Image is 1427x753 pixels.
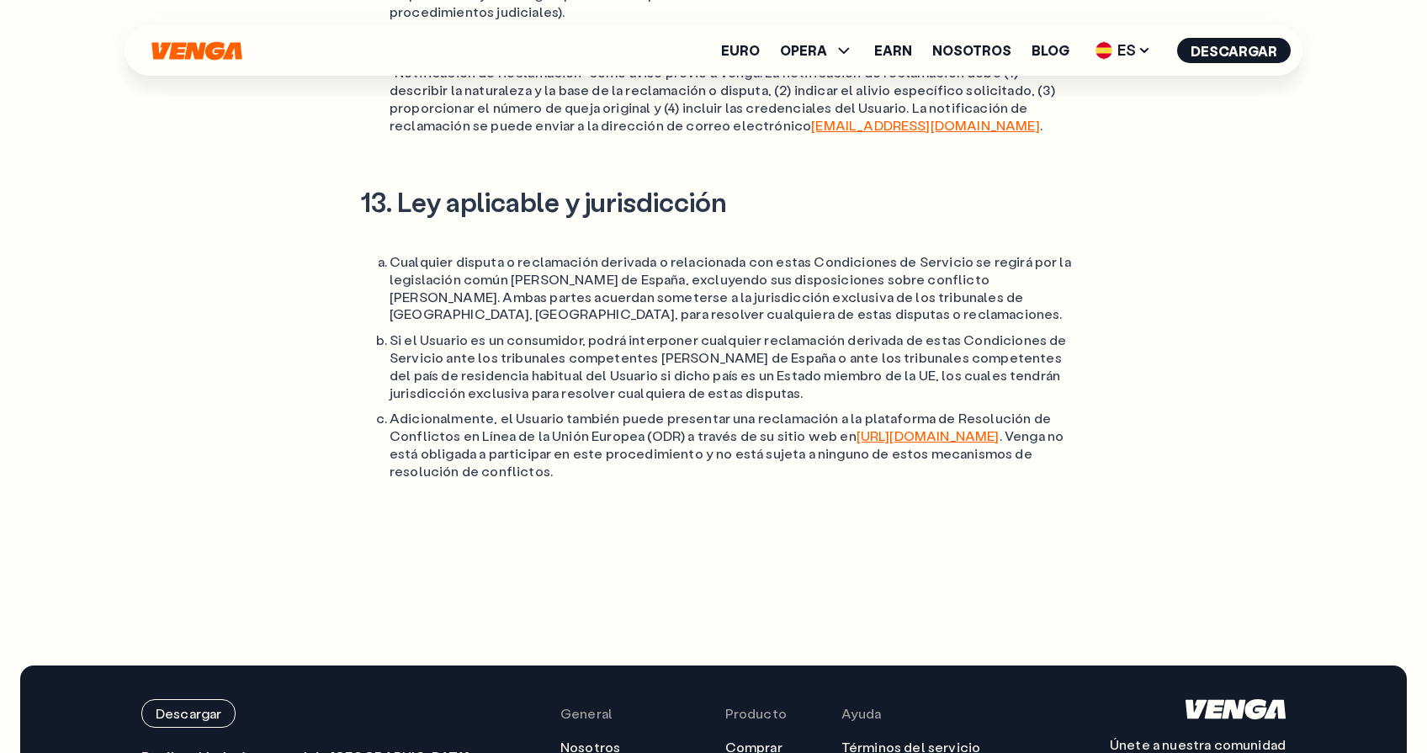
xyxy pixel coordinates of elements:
span: ES [1090,37,1157,64]
a: [URL][DOMAIN_NAME] [857,427,1000,444]
span: OPERA [780,44,827,57]
button: Descargar [1177,38,1291,63]
a: Descargar [141,699,469,728]
li: Adicionalmente, el Usuario también puede presentar una reclamación a la plataforma de Resolución ... [390,410,1075,480]
li: Si el Usuario es un consumidor, podrá interponer cualquier reclamación derivada de estas Condicio... [390,331,1075,401]
li: Cualquier disputa o reclamación derivada o relacionada con estas Condiciones de Servicio se regir... [390,253,1075,323]
a: Earn [874,44,912,57]
a: Euro [721,44,760,57]
span: Producto [725,705,787,723]
button: Descargar [141,699,236,728]
li: Si la disputa no puede resolverse de manera satisfactoria y el Usuario desea presentar una reclam... [390,29,1075,135]
a: Blog [1032,44,1069,57]
svg: Inicio [1186,699,1286,719]
h2: 13. Ley aplicable y jurisdicción [352,184,1075,220]
span: Ayuda [841,705,882,723]
a: Nosotros [932,44,1011,57]
img: flag-es [1095,42,1112,59]
span: General [560,705,613,723]
svg: Inicio [150,41,244,61]
a: [EMAIL_ADDRESS][DOMAIN_NAME] [811,116,1039,134]
span: OPERA [780,40,854,61]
